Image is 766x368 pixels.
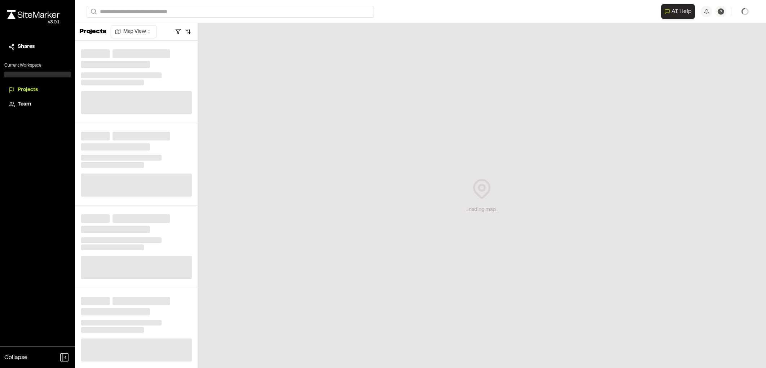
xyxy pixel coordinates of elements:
span: Shares [18,43,35,51]
div: Open AI Assistant [661,4,698,19]
span: Projects [18,86,38,94]
span: Collapse [4,353,27,362]
button: Search [87,6,100,18]
div: Oh geez...please don't... [7,19,60,26]
a: Team [9,100,66,108]
div: Loading map... [466,206,498,214]
a: Projects [9,86,66,94]
p: Projects [79,27,106,37]
a: Shares [9,43,66,51]
button: Open AI Assistant [661,4,695,19]
span: AI Help [672,7,692,16]
span: Team [18,100,31,108]
img: rebrand.png [7,10,60,19]
p: Current Workspace [4,62,71,69]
